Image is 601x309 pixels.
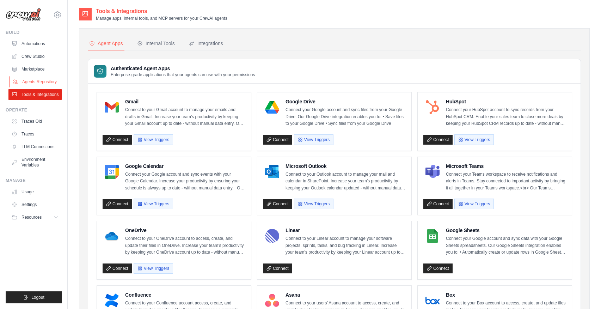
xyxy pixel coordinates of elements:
[137,40,175,47] div: Internal Tools
[8,38,62,49] a: Automations
[88,37,124,50] button: Agent Apps
[134,134,173,145] button: View Triggers
[8,128,62,140] a: Traces
[9,76,62,87] a: Agents Repository
[105,100,119,114] img: Gmail Logo
[286,227,406,234] h4: Linear
[6,30,62,35] div: Build
[103,135,132,145] a: Connect
[6,107,62,113] div: Operate
[425,165,440,179] img: Microsoft Teams Logo
[446,171,566,192] p: Connect your Teams workspace to receive notifications and alerts in Teams. Stay connected to impo...
[189,40,223,47] div: Integrations
[8,89,62,100] a: Tools & Integrations
[134,263,173,274] button: View Triggers
[446,235,566,256] p: Connect your Google account and sync data with your Google Sheets spreadsheets. Our Google Sheets...
[125,171,245,192] p: Connect your Google account and sync events with your Google Calendar. Increase your productivity...
[8,154,62,171] a: Environment Variables
[425,100,440,114] img: HubSpot Logo
[6,291,62,303] button: Logout
[446,227,566,234] h4: Google Sheets
[125,227,245,234] h4: OneDrive
[6,8,41,22] img: Logo
[134,199,173,209] button: View Triggers
[446,98,566,105] h4: HubSpot
[8,141,62,152] a: LLM Connections
[125,98,245,105] h4: Gmail
[8,63,62,75] a: Marketplace
[454,199,494,209] button: View Triggers
[454,134,494,145] button: View Triggers
[8,212,62,223] button: Resources
[136,37,176,50] button: Internal Tools
[96,7,227,16] h2: Tools & Integrations
[265,165,279,179] img: Microsoft Outlook Logo
[446,163,566,170] h4: Microsoft Teams
[265,293,279,308] img: Asana Logo
[263,135,292,145] a: Connect
[8,186,62,198] a: Usage
[105,165,119,179] img: Google Calendar Logo
[286,107,406,127] p: Connect your Google account and sync files from your Google Drive. Our Google Drive integration e...
[423,199,453,209] a: Connect
[125,107,245,127] p: Connect to your Gmail account to manage your emails and drafts in Gmail. Increase your team’s pro...
[425,293,440,308] img: Box Logo
[103,263,132,273] a: Connect
[31,295,44,300] span: Logout
[111,72,255,78] p: Enterprise-grade applications that your agents can use with your permissions
[425,229,440,243] img: Google Sheets Logo
[286,235,406,256] p: Connect to your Linear account to manage your software projects, sprints, tasks, and bug tracking...
[446,107,566,127] p: Connect your HubSpot account to sync records from your HubSpot CRM. Enable your sales team to clo...
[125,291,245,298] h4: Confluence
[96,16,227,21] p: Manage apps, internal tools, and MCP servers for your CrewAI agents
[265,229,279,243] img: Linear Logo
[8,51,62,62] a: Crew Studio
[286,171,406,192] p: Connect to your Outlook account to manage your mail and calendar in SharePoint. Increase your tea...
[294,199,333,209] button: View Triggers
[103,199,132,209] a: Connect
[265,100,279,114] img: Google Drive Logo
[263,199,292,209] a: Connect
[286,98,406,105] h4: Google Drive
[446,291,566,298] h4: Box
[294,134,333,145] button: View Triggers
[8,199,62,210] a: Settings
[125,163,245,170] h4: Google Calendar
[111,65,255,72] h3: Authenticated Agent Apps
[89,40,123,47] div: Agent Apps
[423,135,453,145] a: Connect
[423,263,453,273] a: Connect
[105,293,119,308] img: Confluence Logo
[22,214,42,220] span: Resources
[286,163,406,170] h4: Microsoft Outlook
[6,178,62,183] div: Manage
[188,37,225,50] button: Integrations
[105,229,119,243] img: OneDrive Logo
[8,116,62,127] a: Traces Old
[125,235,245,256] p: Connect to your OneDrive account to access, create, and update their files in OneDrive. Increase ...
[286,291,406,298] h4: Asana
[263,263,292,273] a: Connect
